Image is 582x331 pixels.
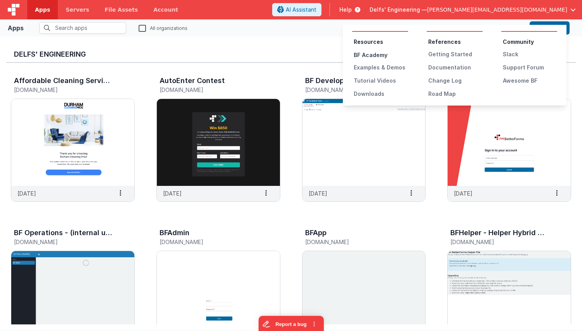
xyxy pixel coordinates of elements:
div: Support Forum [503,64,557,71]
div: Examples & Demos [354,64,408,71]
li: Resources [354,38,408,46]
div: Getting Started [428,50,483,58]
div: Documentation [428,64,483,71]
li: References [428,38,483,46]
li: Community [503,38,557,46]
div: Slack [503,50,557,58]
div: Tutorial Videos [354,77,408,85]
div: Downloads [354,90,408,98]
div: Change Log [428,77,483,85]
div: Awesome BF [503,77,557,85]
div: Road Map [428,90,483,98]
div: BF Academy [354,51,408,59]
